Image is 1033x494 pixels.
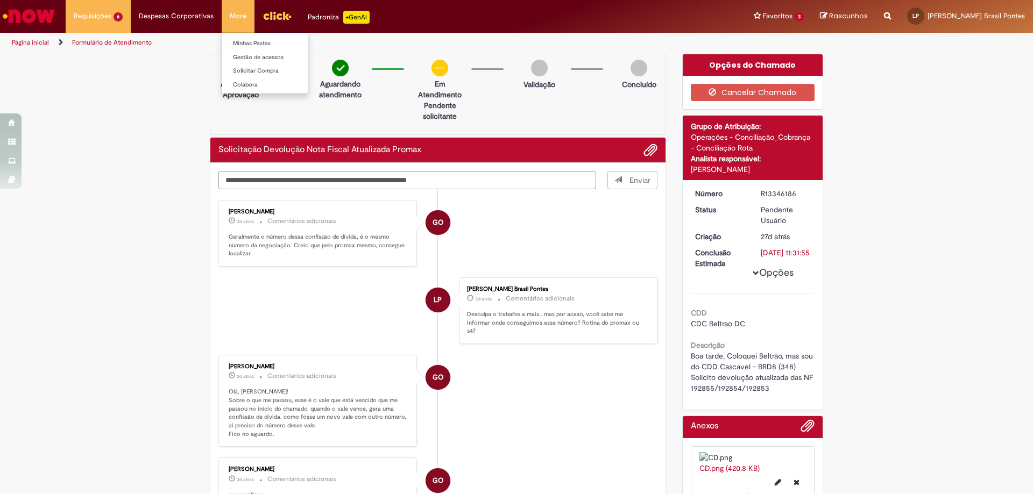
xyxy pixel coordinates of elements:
[787,474,806,491] button: Excluir CD.png
[267,371,336,381] small: Comentários adicionais
[222,32,308,94] ul: More
[237,476,254,483] time: 25/08/2025 09:10:55
[795,12,804,22] span: 3
[74,11,111,22] span: Requisições
[414,100,466,121] p: Pendente solicitante
[263,8,292,24] img: click_logo_yellow_360x200.png
[237,218,254,225] time: 25/08/2025 10:18:34
[414,78,466,100] p: Em Atendimento
[434,287,442,313] span: LP
[332,60,349,76] img: check-circle-green.png
[218,171,596,189] textarea: Digite sua mensagem aqui...
[691,421,718,431] h2: Anexos
[691,164,815,175] div: [PERSON_NAME]
[691,121,815,132] div: Grupo de Atribuição:
[114,12,123,22] span: 6
[687,231,753,242] dt: Criação
[12,38,49,47] a: Página inicial
[475,296,492,302] span: 3d atrás
[761,188,811,199] div: R13346186
[426,210,450,235] div: Gustavo Oliveira
[691,319,745,328] span: CDC Beltrao DC
[433,210,443,235] span: GO
[691,153,815,164] div: Analista responsável:
[691,351,815,393] span: Boa tarde, Coloquei Beltrão, mas sou do CDD Cascavel - BRD8 (348) Solicito devolução atualizada d...
[433,364,443,390] span: GO
[829,11,868,21] span: Rascunhos
[768,474,788,491] button: Editar nome de arquivo CD.png
[222,79,341,91] a: Colabora
[222,38,341,49] a: Minhas Pastas
[229,233,408,258] p: Geralmente o número dessa confissão de dívida, é o mesmo número da negociação. Creio que pelo pro...
[691,308,707,318] b: CDD
[426,288,450,312] div: Lizandra Da Costa Brasil Pontes
[699,452,806,463] img: CD.png
[426,468,450,493] div: Gustavo Oliveira
[761,232,790,241] time: 01/08/2025 15:03:48
[820,11,868,22] a: Rascunhos
[267,475,336,484] small: Comentários adicionais
[308,11,370,24] div: Padroniza
[506,294,575,303] small: Comentários adicionais
[229,466,408,472] div: [PERSON_NAME]
[687,204,753,215] dt: Status
[72,38,152,47] a: Formulário de Atendimento
[229,388,408,438] p: Olá, [PERSON_NAME]! Sobre o que me passou, esse é o vale que está vencido que me passou no início...
[343,11,370,24] p: +GenAi
[691,84,815,101] button: Cancelar Chamado
[912,12,919,19] span: LP
[691,340,725,350] b: Descrição
[215,78,267,100] p: Aguardando Aprovação
[683,54,823,76] div: Opções do Chamado
[218,145,421,155] h2: Solicitação Devolução Nota Fiscal Atualizada Promax Histórico de tíquete
[523,79,555,90] p: Validação
[801,419,815,438] button: Adicionar anexos
[433,468,443,493] span: GO
[467,286,646,292] div: [PERSON_NAME] Brasil Pontes
[687,188,753,199] dt: Número
[237,373,254,380] span: 3d atrás
[1,5,56,27] img: ServiceNow
[267,217,336,226] small: Comentários adicionais
[761,247,811,258] div: [DATE] 11:31:55
[761,204,811,226] div: Pendente Usuário
[631,60,647,76] img: img-circle-grey.png
[8,33,681,53] ul: Trilhas de página
[222,52,341,63] a: Gestão de acessos
[426,365,450,390] div: Gustavo Oliveira
[687,247,753,269] dt: Conclusão Estimada
[761,231,811,242] div: 01/08/2025 15:03:48
[229,363,408,370] div: [PERSON_NAME]
[314,78,366,100] p: Aguardando atendimento
[643,143,657,157] button: Adicionar anexos
[928,11,1025,20] span: [PERSON_NAME] Brasil Pontes
[237,476,254,483] span: 3d atrás
[139,11,214,22] span: Despesas Corporativas
[229,209,408,215] div: [PERSON_NAME]
[622,79,656,90] p: Concluído
[475,296,492,302] time: 25/08/2025 10:09:53
[467,310,646,335] p: Desculpa o trabalho a mais.. mas por acaso, você sabe me informar onde conseguimos esse número? R...
[431,60,448,76] img: circle-minus.png
[230,11,246,22] span: More
[691,132,815,153] div: Operações - Conciliação_Cobrança - Conciliação Rota
[531,60,548,76] img: img-circle-grey.png
[237,218,254,225] span: 3d atrás
[761,232,790,241] span: 27d atrás
[222,65,341,77] a: Solicitar Compra
[237,373,254,380] time: 25/08/2025 09:20:26
[763,11,793,22] span: Favoritos
[699,463,760,473] a: CD.png (420.8 KB)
